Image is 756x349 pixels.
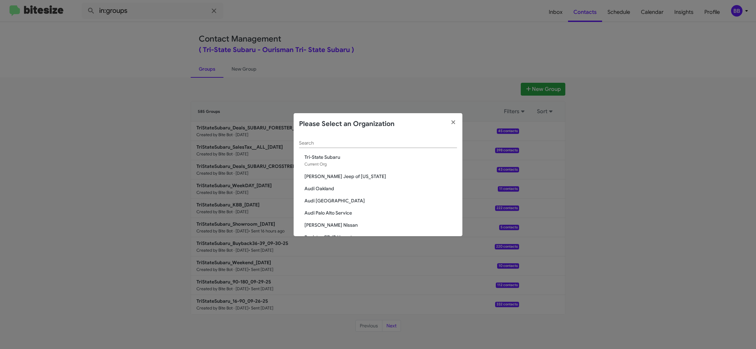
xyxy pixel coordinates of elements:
span: Banister CDJR Hampton [304,234,457,241]
span: Audi [GEOGRAPHIC_DATA] [304,197,457,204]
span: [PERSON_NAME] Nissan [304,222,457,228]
h2: Please Select an Organization [299,119,395,129]
span: Tri-State Subaru [304,154,457,160]
span: [PERSON_NAME] Jeep of [US_STATE] [304,173,457,180]
span: Current Org [304,161,327,167]
span: Audi Oakland [304,185,457,192]
span: Audi Palo Alto Service [304,209,457,216]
